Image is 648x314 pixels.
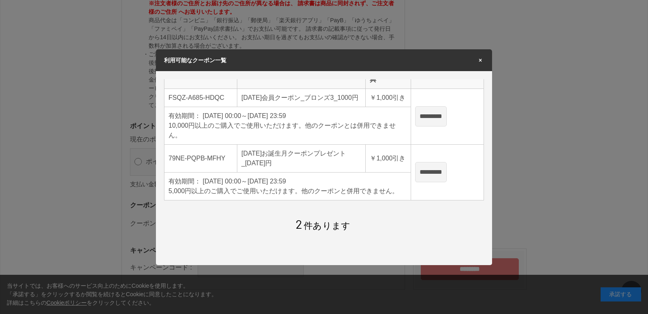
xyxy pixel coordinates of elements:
td: FSQZ-A685-HDQC [164,89,237,107]
td: 引き [366,89,411,107]
td: 引き [366,144,411,172]
span: × [477,57,484,63]
span: 有効期間： [168,112,201,119]
td: [DATE]お誕生月クーポンプレゼント_[DATE]円 [237,144,366,172]
div: 10,000円以上のご購入でご使用いただけます。他のクーポンとは併用できません。 [168,121,407,140]
span: [DATE] 00:00～[DATE] 23:59 [202,178,286,185]
span: 2 [296,217,302,231]
td: [DATE]会員クーポン_ブロンズ3_1000円 [237,89,366,107]
span: ￥1,000 [370,94,392,101]
span: [DATE] 00:00～[DATE] 23:59 [202,112,286,119]
span: 有効期間： [168,178,201,185]
td: 79NE-PQPB-MFHY [164,144,237,172]
span: ￥1,000 [370,155,392,162]
div: 5,000円以上のご購入でご使用いただけます。他のクーポンと併用できません。 [168,186,407,196]
span: 利用可能なクーポン一覧 [164,57,226,63]
span: 件あります [296,221,351,231]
